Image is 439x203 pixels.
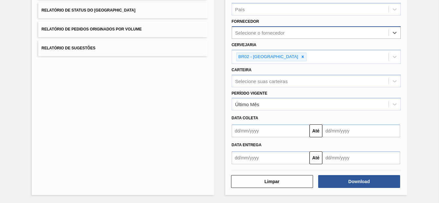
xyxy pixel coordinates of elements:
span: Relatório de Pedidos Originados por Volume [41,27,142,31]
div: Último Mês [235,102,259,107]
span: Data coleta [232,116,258,120]
div: Selecione o fornecedor [235,30,285,36]
span: Relatório de Sugestões [41,46,95,50]
span: Data entrega [232,143,262,147]
button: Relatório de Pedidos Originados por Volume [38,21,207,37]
div: BR02 - [GEOGRAPHIC_DATA] [237,53,299,61]
button: Relatório de Sugestões [38,40,207,56]
button: Limpar [231,175,313,188]
button: Até [309,124,322,137]
input: dd/mm/yyyy [322,124,400,137]
button: Relatório de Status do [GEOGRAPHIC_DATA] [38,3,207,18]
input: dd/mm/yyyy [232,151,309,164]
button: Até [309,151,322,164]
div: País [235,7,245,12]
input: dd/mm/yyyy [232,124,309,137]
button: Download [318,175,400,188]
span: Relatório de Status do [GEOGRAPHIC_DATA] [41,8,135,13]
label: Cervejaria [232,43,256,47]
label: Fornecedor [232,19,259,24]
div: Selecione suas carteiras [235,78,288,84]
label: Período Vigente [232,91,267,96]
label: Carteira [232,68,252,72]
input: dd/mm/yyyy [322,151,400,164]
